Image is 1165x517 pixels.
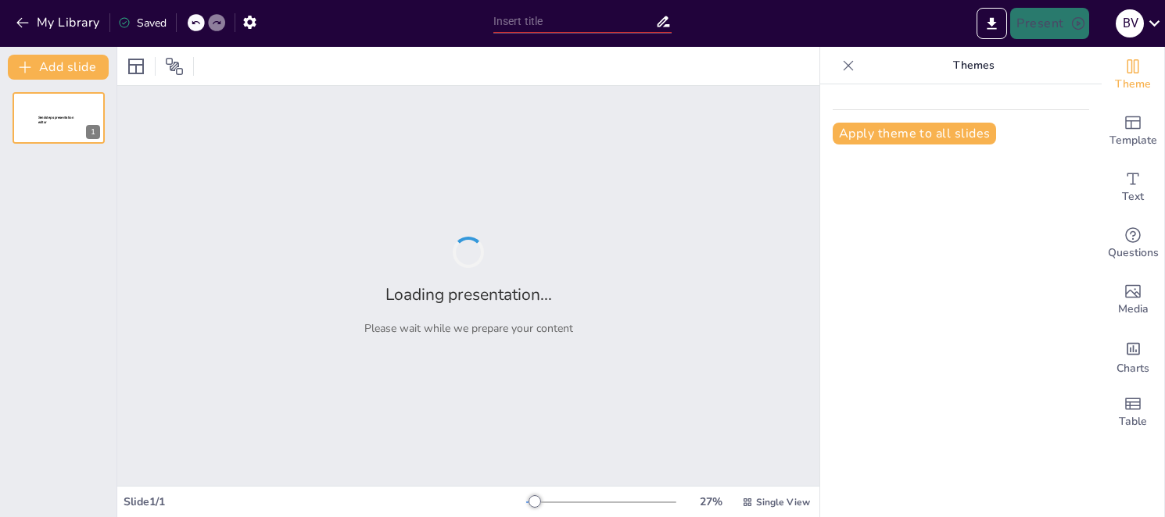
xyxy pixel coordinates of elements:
[364,321,573,336] p: Please wait while we prepare your content
[38,116,73,124] span: Sendsteps presentation editor
[1102,47,1164,103] div: Change the overall theme
[124,54,149,79] div: Layout
[12,10,106,35] button: My Library
[1119,413,1147,430] span: Table
[1010,8,1088,39] button: Present
[1102,103,1164,159] div: Add ready made slides
[118,16,167,30] div: Saved
[1115,76,1151,93] span: Theme
[86,125,100,139] div: 1
[1117,360,1149,377] span: Charts
[13,92,105,144] div: 1
[977,8,1007,39] button: Export to PowerPoint
[756,496,810,508] span: Single View
[1102,272,1164,328] div: Add images, graphics, shapes or video
[8,55,109,80] button: Add slide
[1109,132,1157,149] span: Template
[692,494,729,509] div: 27 %
[861,47,1086,84] p: Themes
[1118,301,1149,318] span: Media
[385,283,552,305] h2: Loading presentation...
[124,494,526,509] div: Slide 1 / 1
[1116,9,1144,37] div: B V
[1102,216,1164,272] div: Get real-time input from your audience
[1102,384,1164,440] div: Add a table
[1122,188,1144,205] span: Text
[1102,159,1164,216] div: Add text boxes
[1102,328,1164,384] div: Add charts and graphs
[165,57,184,76] span: Position
[1108,244,1159,262] span: Questions
[493,10,655,33] input: Insert title
[833,123,996,144] button: Apply theme to all slides
[1116,8,1144,39] button: B V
